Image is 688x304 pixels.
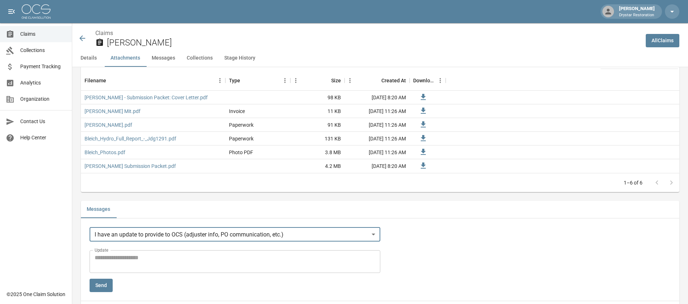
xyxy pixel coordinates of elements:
a: AllClaims [646,34,679,47]
div: 3.8 MB [290,146,345,159]
button: Messages [81,201,116,218]
div: Type [225,70,290,91]
button: Collections [181,49,218,67]
div: Paperwork [229,121,254,129]
div: Filename [85,70,106,91]
div: [DATE] 11:26 AM [345,146,410,159]
div: Photo PDF [229,149,253,156]
span: Claims [20,30,66,38]
div: [PERSON_NAME] [616,5,658,18]
button: Details [72,49,105,67]
span: Collections [20,47,66,54]
div: Filename [81,70,225,91]
p: 1–6 of 6 [624,179,642,186]
p: Drystar Restoration [619,12,655,18]
div: 98 KB [290,91,345,104]
button: Menu [435,75,446,86]
div: [DATE] 8:20 AM [345,159,410,173]
div: related-list tabs [81,201,679,218]
button: Stage History [218,49,261,67]
button: Menu [280,75,290,86]
div: [DATE] 11:26 AM [345,104,410,118]
a: [PERSON_NAME] - Submission Packet: Cover Letter.pdf [85,94,208,101]
span: Analytics [20,79,66,87]
div: © 2025 One Claim Solution [7,291,65,298]
button: Menu [215,75,225,86]
div: 11 KB [290,104,345,118]
a: [PERSON_NAME].pdf [85,121,132,129]
div: 131 KB [290,132,345,146]
button: Send [90,279,113,292]
label: Update [95,247,108,253]
h2: [PERSON_NAME] [107,38,640,48]
div: Invoice [229,108,245,115]
button: Menu [290,75,301,86]
div: Created At [345,70,410,91]
a: [PERSON_NAME] Mit.pdf [85,108,140,115]
nav: breadcrumb [95,29,640,38]
a: Bleich_Photos.pdf [85,149,125,156]
span: Help Center [20,134,66,142]
button: open drawer [4,4,19,19]
div: 4.2 MB [290,159,345,173]
div: [DATE] 8:20 AM [345,91,410,104]
div: [DATE] 11:26 AM [345,118,410,132]
div: Size [290,70,345,91]
a: Claims [95,30,113,36]
img: ocs-logo-white-transparent.png [22,4,51,19]
div: Paperwork [229,135,254,142]
div: anchor tabs [72,49,688,67]
div: [DATE] 11:26 AM [345,132,410,146]
div: Created At [381,70,406,91]
span: Payment Tracking [20,63,66,70]
button: Menu [345,75,355,86]
span: Contact Us [20,118,66,125]
span: Organization [20,95,66,103]
div: Size [331,70,341,91]
a: Bleich_Hydro_Full_Report_-_Jdg1291.pdf [85,135,176,142]
button: Attachments [105,49,146,67]
div: Download [410,70,446,91]
div: Type [229,70,240,91]
div: I have an update to provide to OCS (adjuster info, PO communication, etc.) [90,227,380,242]
div: 91 KB [290,118,345,132]
div: Download [413,70,435,91]
button: Messages [146,49,181,67]
a: [PERSON_NAME] Submission Packet.pdf [85,162,176,170]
